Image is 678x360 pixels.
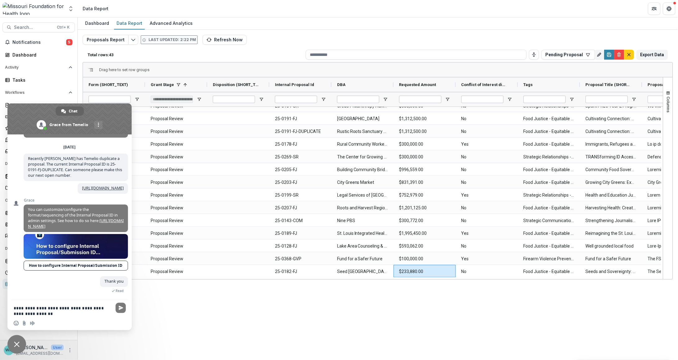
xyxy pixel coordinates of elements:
a: Dashboard [2,50,75,60]
span: Proposal Review [151,112,202,125]
span: Food Justice - Equitable and Resilient Food Systems [524,163,575,176]
textarea: Compose your message... [14,305,112,317]
button: Open Filter Menu [197,97,202,102]
span: 25-0178-FJ [275,138,326,151]
button: Refresh Now [203,35,247,45]
button: Open Activity [2,62,75,72]
span: Chat [69,107,78,116]
a: How to configure Internal Proposal/Submission ID Template [24,261,128,271]
span: Fund for a Safer Future [586,253,637,265]
span: Rustic Roots Sanctuary Co [337,125,388,138]
input: Proposal Title (SHORT_TEXT) Filter Input [586,96,628,103]
span: Cultivating Connection: Building a Human-Scale Food System [586,112,637,125]
span: Disposition (SHORT_TEXT) [213,82,259,87]
span: Food Justice - Equitable and Resilient Food Systems [524,265,575,278]
span: Building Community Bridges [337,163,388,176]
button: Open Filter Menu [632,97,637,102]
span: $1,201,125.00 [399,202,450,214]
span: Strategic Communications [524,214,575,227]
span: No [461,240,512,253]
span: Lake Area Counseling & Behavioral Health [337,240,388,253]
button: Delete [614,50,624,60]
span: You can customize/configure the format/sequencing of the Internal Proposal ID in admin settings. ... [28,207,124,229]
span: Harvesting Health: Creating Equitable Local Food Systems Across Rural [GEOGRAPHIC_DATA][US_STATE] [586,202,637,214]
span: $996,559.00 [399,163,450,176]
span: Nine PBS [337,214,388,227]
button: Notifications5 [2,37,75,47]
span: Immigrants, Refugees and the Food Chain Supply in [GEOGRAPHIC_DATA]. [586,138,637,151]
span: $300,000.00 [399,138,450,151]
span: Fund for a Safer Future [337,253,388,265]
span: $1,995,450.00 [399,227,450,240]
span: Requested Amount [399,82,436,87]
span: Contacts [5,198,66,203]
span: 25-0189-FJ [275,227,326,240]
p: User [51,345,64,350]
span: No [461,163,512,176]
button: default [624,50,634,60]
span: Notifications [12,40,66,45]
span: Cultivating Connection: Building a Human-Scale Food System [586,125,637,138]
div: [DATE] [64,145,76,149]
p: Total rows: 43 [88,52,303,57]
span: Internal Proposal Id [275,82,314,87]
span: $1,312,500.00 [399,112,450,125]
a: [URL][DOMAIN_NAME] [28,218,124,229]
span: 25-0128-FJ [275,240,326,253]
button: More [66,347,74,354]
button: Open Filter Menu [570,97,575,102]
span: Form (SHORT_TEXT) [89,82,128,87]
span: Food Justice - Equitable and Resilient Food Systems [524,227,575,240]
input: Conflict of Interest disclosed? (SINGLE_RESPONSE) Filter Input [461,96,504,103]
span: $752,979.00 [399,189,450,202]
span: Conflict of Interest disclosed? (SINGLE_RESPONSE) [461,82,507,87]
span: Legal Services of [GEOGRAPHIC_DATA][US_STATE], Inc. [337,189,388,202]
a: Document Templates [2,171,75,181]
div: More channels [94,121,103,129]
span: $233,880.00 [399,265,450,278]
input: Requested Amount Filter Input [399,96,442,103]
span: 25-0205-FJ [275,163,326,176]
div: Proposals [12,102,70,108]
span: 25-0269-SR [275,151,326,163]
a: Document Center [2,183,75,193]
a: Data Report [2,279,75,289]
span: Proposal Review [151,163,202,176]
span: No [461,112,512,125]
div: Data Report [83,5,108,12]
input: Tags Filter Input [524,96,566,103]
span: Workflows [5,90,66,95]
button: Open Contacts [2,195,75,205]
span: TRANSforming ID Access: Growing Capacity to Defend & Expand Gender Marker Changes [586,151,637,163]
span: Yes [461,189,512,202]
span: 25-0191-FJ [275,112,326,125]
button: Open Workflows [2,88,75,98]
span: Proposal Review [151,189,202,202]
span: Growing City Greens: Expanding Food Access Through Food Sovereignty [586,176,637,189]
span: Proposal Review [151,240,202,253]
span: $300,000.00 [399,151,450,163]
span: [GEOGRAPHIC_DATA] [337,112,388,125]
div: Close chat [7,335,26,354]
span: 25-0207-FJ [275,202,326,214]
a: Advanced Analytics [147,17,195,30]
a: Data Report [114,17,145,30]
span: Yes [461,227,512,240]
span: Read [116,289,124,293]
input: Disposition (SHORT_TEXT) Filter Input [213,96,255,103]
span: Proposal Review [151,227,202,240]
span: $300,772.00 [399,214,450,227]
a: Payments [2,134,75,145]
span: St. Louis Integrated Health Network [337,227,388,240]
span: Thank you [104,279,124,284]
span: $100,000.00 [399,253,450,265]
span: No [461,151,512,163]
span: No [461,265,512,278]
span: Seeds and Sovereignty: The Seed St. Louis Food Demonstration Garden [586,265,637,278]
span: 25-0203-FJ [275,176,326,189]
a: Tasks [2,75,75,85]
button: Open Filter Menu [445,97,450,102]
span: Grace [24,198,128,203]
span: Seed [GEOGRAPHIC_DATA][PERSON_NAME] [337,265,388,278]
span: $831,391.00 [399,176,450,189]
